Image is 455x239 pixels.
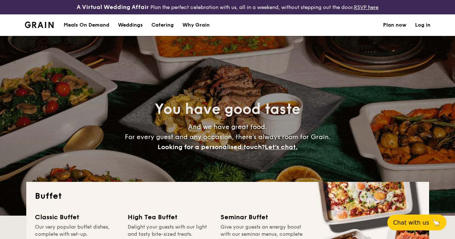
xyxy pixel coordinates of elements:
a: RSVP here [354,4,378,10]
button: Chat with us🦙 [387,215,446,230]
span: Chat with us [393,219,429,226]
div: Seminar Buffet [220,212,305,222]
a: Logotype [25,22,54,28]
span: And we have great food. For every guest and any occasion, there’s always room for Grain. [125,123,331,151]
span: You have good taste [155,101,300,118]
span: Let's chat. [265,143,297,151]
h1: Catering [151,14,174,36]
h2: Buffet [35,190,420,202]
a: Log in [415,14,431,36]
a: Why Grain [178,14,214,36]
a: Meals On Demand [59,14,114,36]
h4: A Virtual Wedding Affair [77,3,149,12]
span: Looking for a personalised touch? [158,143,265,151]
div: Meals On Demand [64,14,109,36]
img: Grain [25,22,54,28]
div: Plan the perfect celebration with us, all in a weekend, without stepping out the door. [76,3,379,12]
a: Plan now [383,14,406,36]
div: Weddings [118,14,143,36]
div: High Tea Buffet [128,212,212,222]
a: Weddings [114,14,147,36]
span: 🦙 [432,219,441,227]
div: Classic Buffet [35,212,119,222]
a: Catering [147,14,178,36]
div: Why Grain [182,14,210,36]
